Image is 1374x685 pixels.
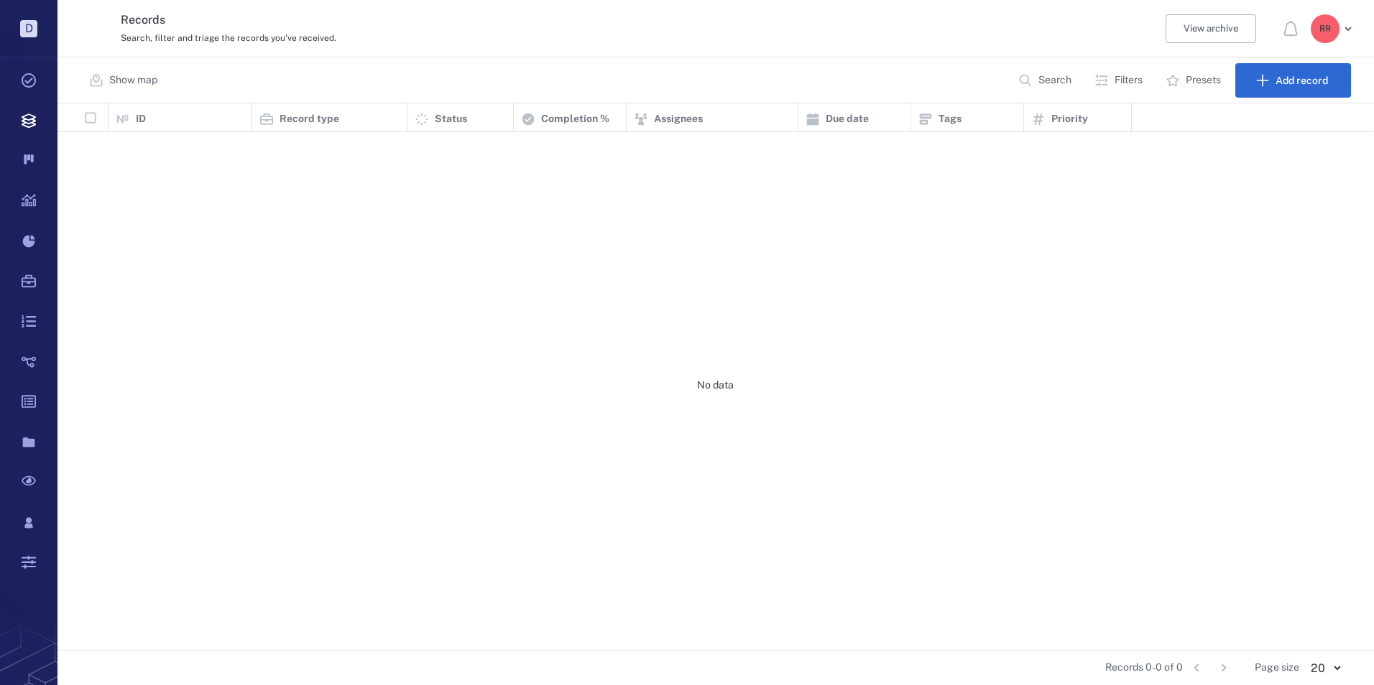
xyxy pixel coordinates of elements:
[1235,63,1351,98] button: Add record
[826,112,869,126] p: Due date
[1166,14,1256,43] button: View archive
[1115,73,1143,88] p: Filters
[1105,661,1183,675] span: Records 0-0 of 0
[1086,63,1154,98] button: Filters
[1255,661,1299,675] span: Page size
[136,112,146,126] p: ID
[20,20,37,37] p: D
[80,63,169,98] button: Show map
[435,112,467,126] p: Status
[1311,14,1357,43] button: RR
[1010,63,1083,98] button: Search
[109,73,157,88] p: Show map
[939,112,962,126] p: Tags
[1051,112,1088,126] p: Priority
[541,112,609,126] p: Completion %
[1157,63,1232,98] button: Presets
[57,132,1373,638] div: No data
[1311,14,1340,43] div: R R
[121,33,336,43] span: Search, filter and triage the records you've received.
[1299,660,1351,676] div: 20
[121,11,936,29] h3: Records
[280,112,339,126] p: Record type
[1038,73,1071,88] p: Search
[1186,73,1221,88] p: Presets
[1183,656,1237,679] nav: pagination navigation
[654,112,703,126] p: Assignees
